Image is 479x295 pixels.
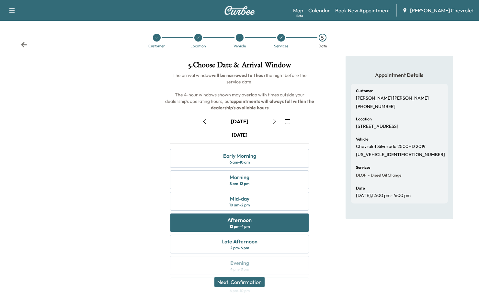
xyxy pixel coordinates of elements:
h1: 5 . Choose Date & Arrival Window [165,61,314,72]
h6: Services [356,166,370,169]
div: Date [318,44,327,48]
span: [PERSON_NAME] Chevrolet [410,6,474,14]
div: Services [274,44,288,48]
div: 8 am - 12 pm [230,181,249,186]
span: The arrival window the night before the service date. The 4-hour windows shown may overlap with t... [165,72,315,111]
h6: Customer [356,89,373,93]
h5: Appointment Details [351,71,448,79]
a: Calendar [308,6,330,14]
div: [DATE] [231,118,248,125]
p: [STREET_ADDRESS] [356,124,398,129]
div: 5 [319,34,326,42]
div: Beta [296,13,303,18]
div: Early Morning [223,152,256,160]
a: Book New Appointment [335,6,390,14]
div: Morning [230,173,249,181]
div: 2 pm - 6 pm [230,245,249,251]
p: [PHONE_NUMBER] [356,104,395,110]
a: MapBeta [293,6,303,14]
div: Mid-day [230,195,249,203]
h6: Location [356,117,372,121]
span: - [366,172,370,178]
h6: Vehicle [356,137,368,141]
div: Vehicle [234,44,246,48]
p: [US_VEHICLE_IDENTIFICATION_NUMBER] [356,152,445,158]
b: appointments will always fall within the dealership's available hours [211,98,315,111]
div: 12 pm - 4 pm [230,224,250,229]
div: 6 am - 10 am [230,160,250,165]
p: Chevrolet Silverado 2500HD 2019 [356,144,426,150]
div: Afternoon [227,216,252,224]
div: Location [190,44,206,48]
p: [DATE] , 12:00 pm - 4:00 pm [356,193,411,199]
div: [DATE] [232,132,247,138]
h6: Date [356,186,365,190]
div: Late Afternoon [222,238,257,245]
span: DLOF [356,173,366,178]
span: Diesel Oil Change [370,173,401,178]
img: Curbee Logo [224,6,255,15]
div: 10 am - 2 pm [229,203,250,208]
div: Customer [148,44,165,48]
p: [PERSON_NAME] [PERSON_NAME] [356,95,429,101]
button: Next: Confirmation [214,277,265,287]
div: Back [21,42,27,48]
b: will be narrowed to 1 hour [212,72,266,78]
